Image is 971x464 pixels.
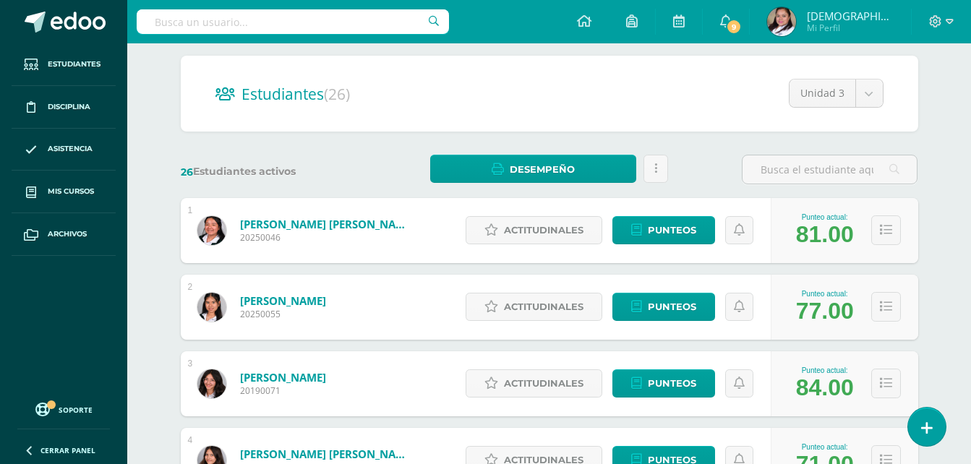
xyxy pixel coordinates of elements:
input: Busca el estudiante aquí... [743,155,917,184]
span: Estudiantes [48,59,100,70]
a: Estudiantes [12,43,116,86]
a: Punteos [612,216,715,244]
span: Archivos [48,228,87,240]
img: 9b87061cb653142d0f4089bf628bde82.png [197,293,226,322]
label: Estudiantes activos [181,165,356,179]
div: 4 [188,435,193,445]
div: 1 [188,205,193,215]
span: Mi Perfil [807,22,894,34]
span: [DEMOGRAPHIC_DATA] Nohemí [807,9,894,23]
a: Mis cursos [12,171,116,213]
img: 4d451586f7cb9f656e31a2bdade9e39c.png [197,369,226,398]
div: Punteo actual: [796,290,854,298]
span: Actitudinales [504,370,583,397]
a: Disciplina [12,86,116,129]
span: 20190071 [240,384,326,397]
div: 81.00 [796,221,854,248]
a: [PERSON_NAME] [240,293,326,308]
span: Punteos [648,217,696,244]
input: Busca un usuario... [137,9,449,34]
span: 20250046 [240,231,414,244]
span: 9 [726,19,742,35]
span: Actitudinales [504,293,583,320]
img: 6dfe50d90ed80b142be9c7a8b0796adc.png [767,7,796,36]
div: Punteo actual: [796,213,854,221]
span: Disciplina [48,101,90,113]
a: Punteos [612,369,715,398]
a: Archivos [12,213,116,256]
span: Actitudinales [504,217,583,244]
span: Punteos [648,293,696,320]
a: Asistencia [12,129,116,171]
div: Punteo actual: [796,366,854,374]
span: Desempeño [510,156,575,183]
a: Punteos [612,293,715,321]
div: 77.00 [796,298,854,325]
a: Unidad 3 [790,80,883,107]
span: 20250055 [240,308,326,320]
div: 2 [188,282,193,292]
img: ad66aace3be1f2641aade355974161b6.png [197,216,226,245]
a: [PERSON_NAME] [240,370,326,384]
span: Estudiantes [241,84,350,104]
span: (26) [324,84,350,104]
a: Soporte [17,399,110,418]
span: Asistencia [48,143,93,155]
a: Actitudinales [466,369,602,398]
div: 84.00 [796,374,854,401]
span: Cerrar panel [40,445,95,455]
span: Soporte [59,405,93,415]
a: Desempeño [430,155,636,183]
span: Punteos [648,370,696,397]
div: 3 [188,358,193,369]
span: Mis cursos [48,186,94,197]
a: [PERSON_NAME] [PERSON_NAME] [240,447,414,461]
a: Actitudinales [466,293,602,321]
a: Actitudinales [466,216,602,244]
div: Punteo actual: [796,443,854,451]
span: Unidad 3 [800,80,844,107]
span: 26 [181,166,193,179]
a: [PERSON_NAME] [PERSON_NAME] [240,217,414,231]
